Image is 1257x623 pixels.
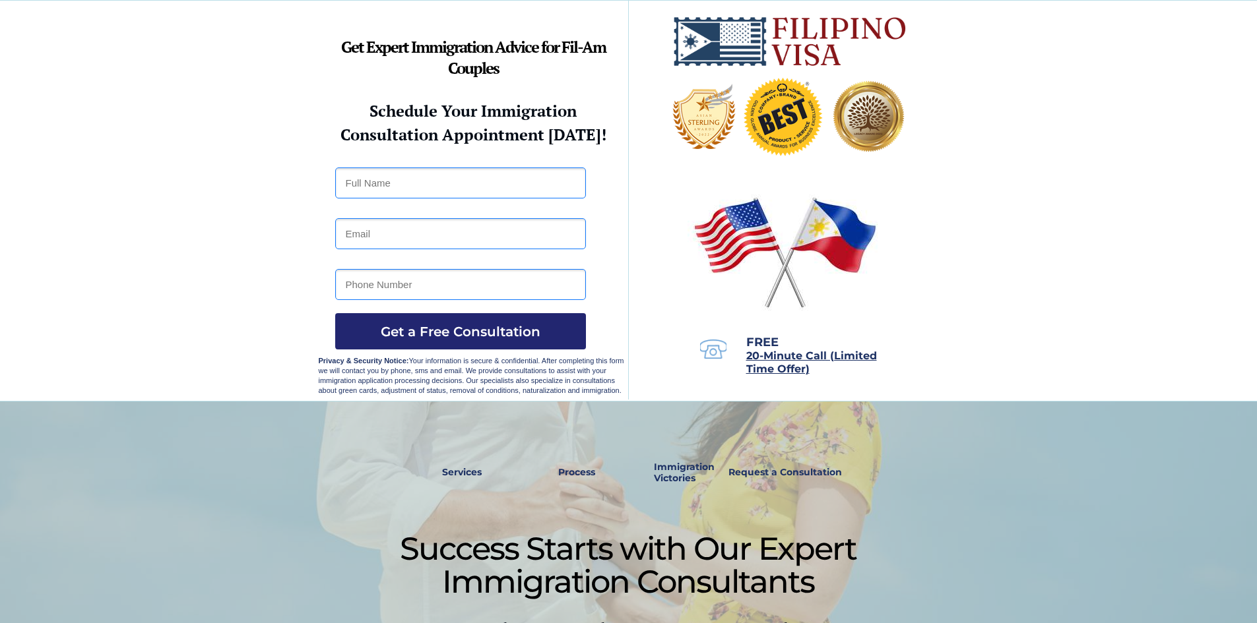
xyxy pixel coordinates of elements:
[654,461,715,484] strong: Immigration Victories
[400,529,856,601] span: Success Starts with Our Expert Immigration Consultants
[746,351,877,374] a: 20-Minute Call (Limited Time Offer)
[746,335,779,349] span: FREE
[649,458,693,488] a: Immigration Victories
[746,349,877,375] span: 20-Minute Call (Limited Time Offer)
[442,466,482,478] strong: Services
[340,124,606,145] strong: Consultation Appointment [DATE]!
[319,357,624,394] span: Your information is secure & confidential. After completing this form we will contact you by phon...
[552,458,602,488] a: Process
[370,100,577,121] strong: Schedule Your Immigration
[341,36,606,78] strong: Get Expert Immigration Advice for Fil-Am Couples
[335,324,586,340] span: Get a Free Consultation
[558,466,595,478] strong: Process
[723,458,848,488] a: Request a Consultation
[434,458,491,488] a: Services
[335,218,586,249] input: Email
[335,269,586,300] input: Phone Number
[319,357,409,365] strong: Privacy & Security Notice:
[728,466,842,478] strong: Request a Consultation
[335,167,586,198] input: Full Name
[335,313,586,349] button: Get a Free Consultation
